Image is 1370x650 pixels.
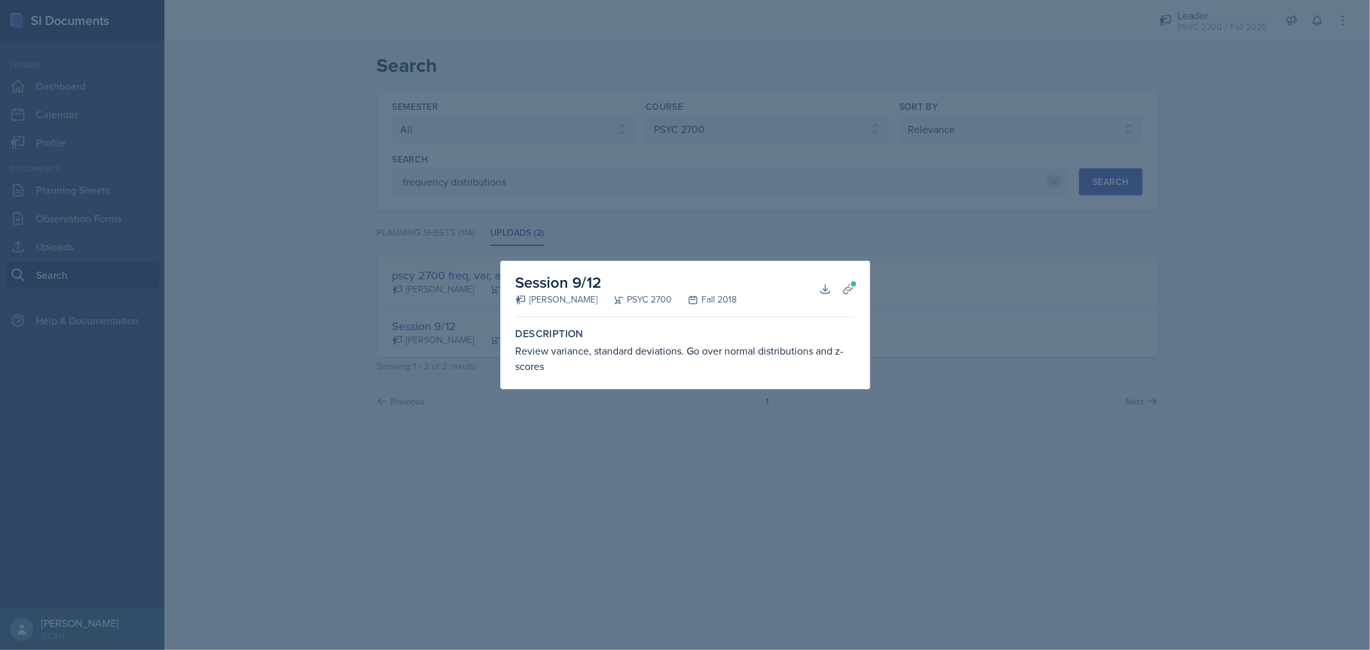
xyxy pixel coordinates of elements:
div: PSYC 2700 [598,293,672,306]
div: Review variance, standard deviations. Go over normal distributions and z-scores [516,343,855,374]
label: Description [516,328,855,340]
div: [PERSON_NAME] [516,293,598,306]
div: Fall 2018 [672,293,737,306]
h2: Session 9/12 [516,271,737,294]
